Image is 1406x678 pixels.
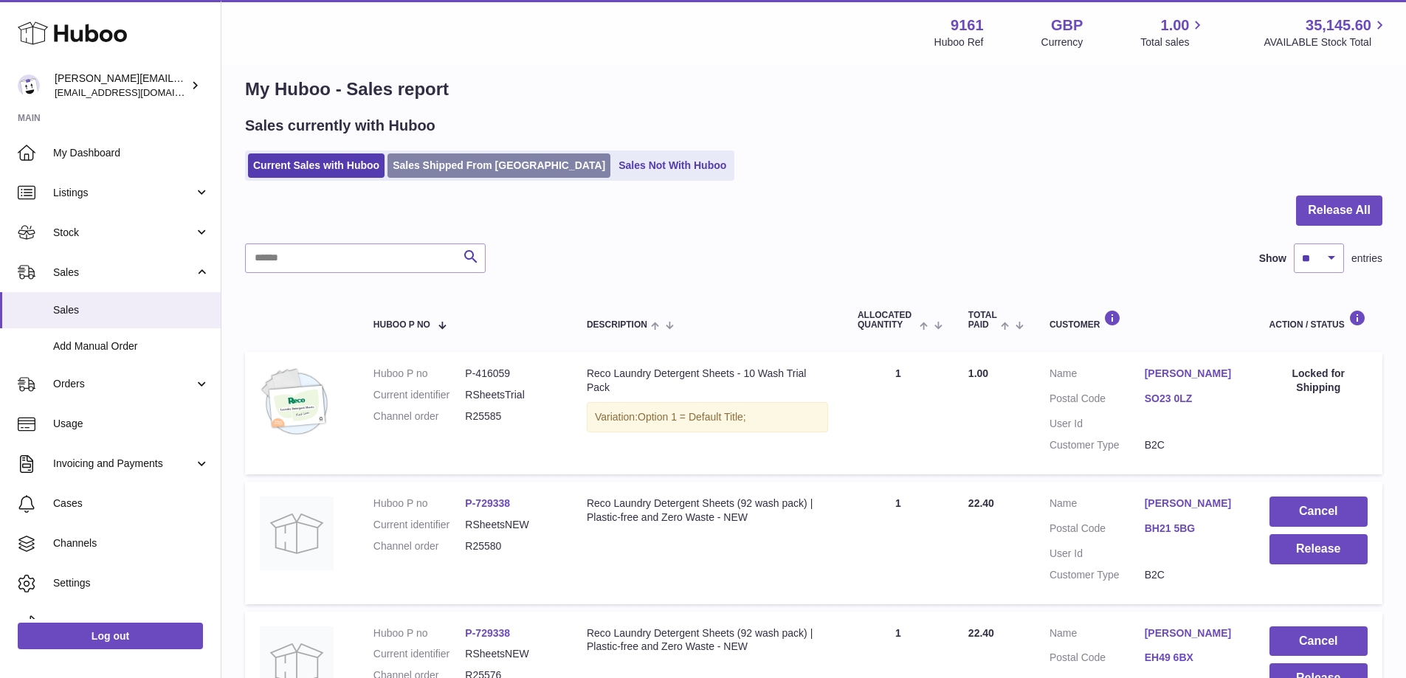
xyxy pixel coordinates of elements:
td: 1 [843,352,954,474]
a: SO23 0LZ [1145,392,1240,406]
dt: Postal Code [1050,651,1145,668]
dt: Postal Code [1050,522,1145,539]
strong: GBP [1051,15,1083,35]
div: Reco Laundry Detergent Sheets (92 wash pack) | Plastic-free and Zero Waste - NEW [587,626,828,654]
span: Sales [53,303,210,317]
span: Description [587,320,647,330]
dt: User Id [1050,417,1145,431]
span: Sales [53,266,194,280]
dt: Customer Type [1050,438,1145,452]
dd: R25585 [465,409,557,423]
a: Sales Shipped From [GEOGRAPHIC_DATA] [387,153,610,178]
dd: P-416059 [465,367,557,381]
a: EH49 6BX [1145,651,1240,665]
button: Cancel [1269,626,1368,657]
dt: Huboo P no [373,497,466,511]
span: 35,145.60 [1306,15,1371,35]
span: My Dashboard [53,146,210,160]
dd: RSheetsNEW [465,518,557,532]
span: ALLOCATED Quantity [858,311,916,330]
dt: Name [1050,626,1145,644]
span: Total sales [1140,35,1206,49]
span: Channels [53,536,210,550]
dt: Channel order [373,539,466,553]
button: Cancel [1269,497,1368,527]
span: Invoicing and Payments [53,457,194,471]
span: Usage [53,417,210,431]
img: amyesmith31@gmail.com [18,75,40,97]
span: Cases [53,497,210,511]
a: [PERSON_NAME] [1145,497,1240,511]
div: [PERSON_NAME][EMAIL_ADDRESS][DOMAIN_NAME] [55,72,187,100]
span: Option 1 = Default Title; [638,411,746,423]
span: entries [1351,252,1382,266]
dd: RSheetsNEW [465,647,557,661]
span: Add Manual Order [53,339,210,353]
label: Show [1259,252,1286,266]
dt: Name [1050,497,1145,514]
span: AVAILABLE Stock Total [1264,35,1388,49]
a: BH21 5BG [1145,522,1240,536]
span: 1.00 [968,367,988,379]
div: Locked for Shipping [1269,367,1368,395]
span: [EMAIL_ADDRESS][DOMAIN_NAME] [55,86,217,98]
strong: 9161 [951,15,984,35]
dt: Huboo P no [373,626,466,640]
span: Returns [53,616,210,630]
dt: Huboo P no [373,367,466,381]
dt: Name [1050,367,1145,384]
div: Huboo Ref [934,35,984,49]
div: Reco Laundry Detergent Sheets - 10 Wash Trial Pack [587,367,828,395]
a: [PERSON_NAME] [1145,626,1240,640]
a: 1.00 Total sales [1140,15,1206,49]
dd: R25580 [465,539,557,553]
span: Stock [53,226,194,240]
dt: Current identifier [373,388,466,402]
dt: User Id [1050,547,1145,561]
img: 10washtrialpackofRecoLaundryDetergentSheetsv2.png [260,367,334,440]
a: Current Sales with Huboo [248,153,385,178]
h1: My Huboo - Sales report [245,77,1382,101]
a: P-729338 [465,497,510,509]
dt: Postal Code [1050,392,1145,409]
dd: B2C [1145,438,1240,452]
a: 35,145.60 AVAILABLE Stock Total [1264,15,1388,49]
dd: B2C [1145,568,1240,582]
a: Sales Not With Huboo [613,153,731,178]
button: Release All [1296,196,1382,226]
a: P-729338 [465,627,510,639]
button: Release [1269,534,1368,564]
dd: RSheetsTrial [465,388,557,402]
dt: Channel order [373,409,466,423]
div: Action / Status [1269,310,1368,330]
div: Reco Laundry Detergent Sheets (92 wash pack) | Plastic-free and Zero Waste - NEW [587,497,828,525]
span: Huboo P no [373,320,430,330]
a: Log out [18,623,203,649]
div: Variation: [587,402,828,432]
span: Total paid [968,311,997,330]
dt: Customer Type [1050,568,1145,582]
h2: Sales currently with Huboo [245,116,435,136]
a: [PERSON_NAME] [1145,367,1240,381]
td: 1 [843,482,954,604]
dt: Current identifier [373,647,466,661]
div: Customer [1050,310,1240,330]
div: Currency [1041,35,1083,49]
dt: Current identifier [373,518,466,532]
span: Listings [53,186,194,200]
span: Settings [53,576,210,590]
span: 22.40 [968,627,994,639]
span: 22.40 [968,497,994,509]
img: no-photo.jpg [260,497,334,570]
span: 1.00 [1161,15,1190,35]
span: Orders [53,377,194,391]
